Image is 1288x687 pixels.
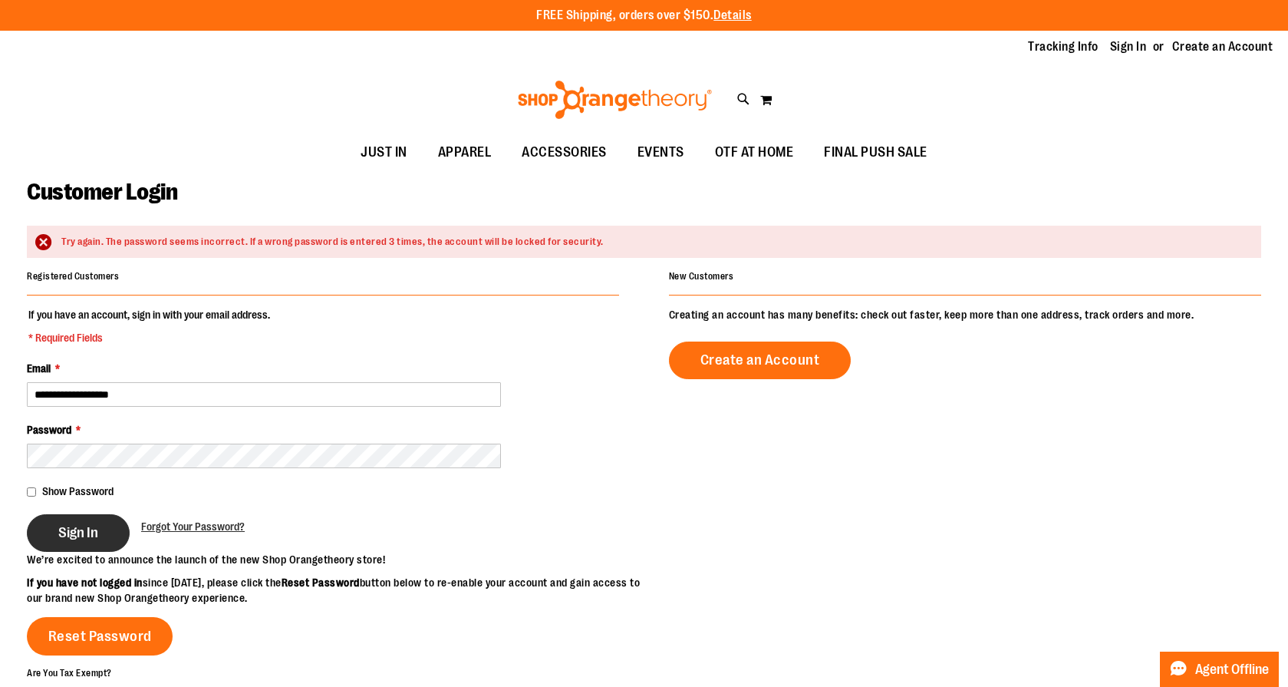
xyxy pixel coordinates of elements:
[669,307,1261,322] p: Creating an account has many benefits: check out faster, keep more than one address, track orders...
[669,271,734,282] strong: New Customers
[1160,652,1279,687] button: Agent Offline
[27,617,173,656] a: Reset Password
[1110,38,1147,55] a: Sign In
[1195,662,1269,677] span: Agent Offline
[27,576,143,589] strong: If you have not logged in
[27,271,119,282] strong: Registered Customers
[700,352,820,368] span: Create an Account
[141,519,245,534] a: Forgot Your Password?
[27,424,71,436] span: Password
[1028,38,1099,55] a: Tracking Info
[61,235,1246,249] div: Try again. The password seems incorrect. If a wrong password is entered 3 times, the account will...
[438,135,492,170] span: APPAREL
[27,362,51,375] span: Email
[637,135,684,170] span: EVENTS
[27,179,177,205] span: Customer Login
[27,307,272,345] legend: If you have an account, sign in with your email address.
[1172,38,1273,55] a: Create an Account
[715,135,794,170] span: OTF AT HOME
[48,628,152,645] span: Reset Password
[27,668,112,679] strong: Are You Tax Exempt?
[27,575,644,606] p: since [DATE], please click the button below to re-enable your account and gain access to our bran...
[42,485,114,497] span: Show Password
[361,135,407,170] span: JUST IN
[536,7,752,25] p: FREE Shipping, orders over $150.
[27,552,644,567] p: We’re excited to announce the launch of the new Shop Orangetheory store!
[516,81,714,119] img: Shop Orangetheory
[282,576,360,589] strong: Reset Password
[522,135,607,170] span: ACCESSORIES
[27,514,130,552] button: Sign In
[141,520,245,533] span: Forgot Your Password?
[28,330,270,345] span: * Required Fields
[58,524,98,541] span: Sign In
[669,342,852,379] a: Create an Account
[713,8,752,22] a: Details
[824,135,927,170] span: FINAL PUSH SALE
